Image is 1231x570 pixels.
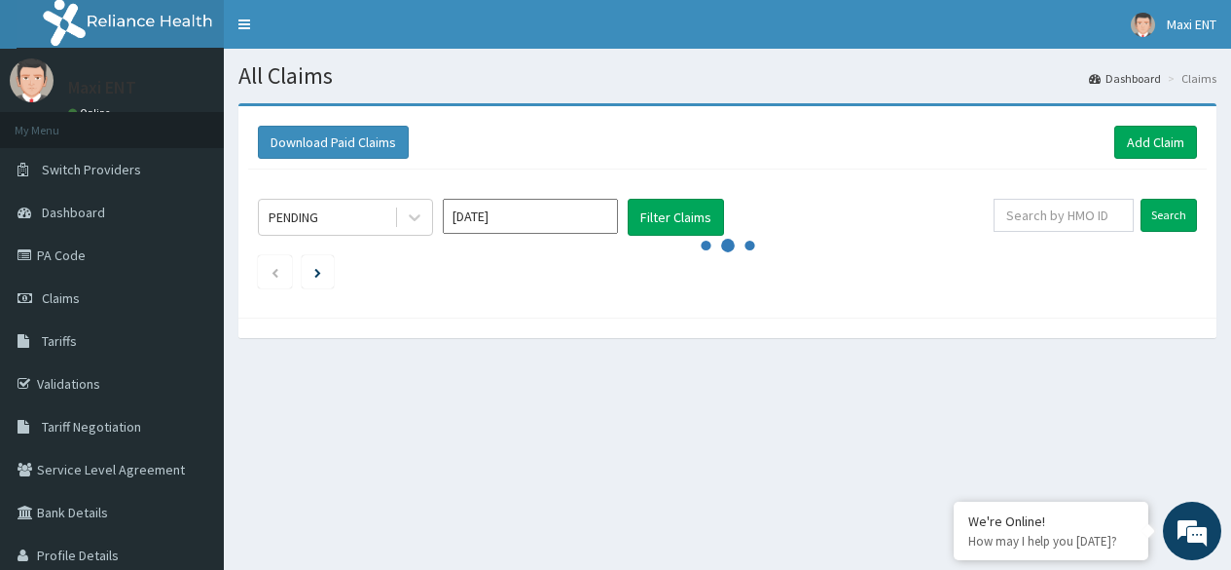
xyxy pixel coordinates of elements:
[699,216,757,275] svg: audio-loading
[42,289,80,307] span: Claims
[628,199,724,236] button: Filter Claims
[314,263,321,281] a: Next page
[42,418,141,436] span: Tariff Negotiation
[258,126,409,159] button: Download Paid Claims
[42,332,77,350] span: Tariffs
[968,533,1134,550] p: How may I help you today?
[994,199,1134,232] input: Search by HMO ID
[1089,70,1161,87] a: Dashboard
[42,161,141,178] span: Switch Providers
[42,204,105,221] span: Dashboard
[1163,70,1216,87] li: Claims
[68,79,136,96] p: Maxi ENT
[1167,16,1216,33] span: Maxi ENT
[10,58,54,102] img: User Image
[1114,126,1197,159] a: Add Claim
[443,199,618,234] input: Select Month and Year
[1140,199,1197,232] input: Search
[1131,13,1155,37] img: User Image
[271,263,279,281] a: Previous page
[238,63,1216,89] h1: All Claims
[269,208,318,227] div: PENDING
[968,513,1134,530] div: We're Online!
[68,106,115,120] a: Online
